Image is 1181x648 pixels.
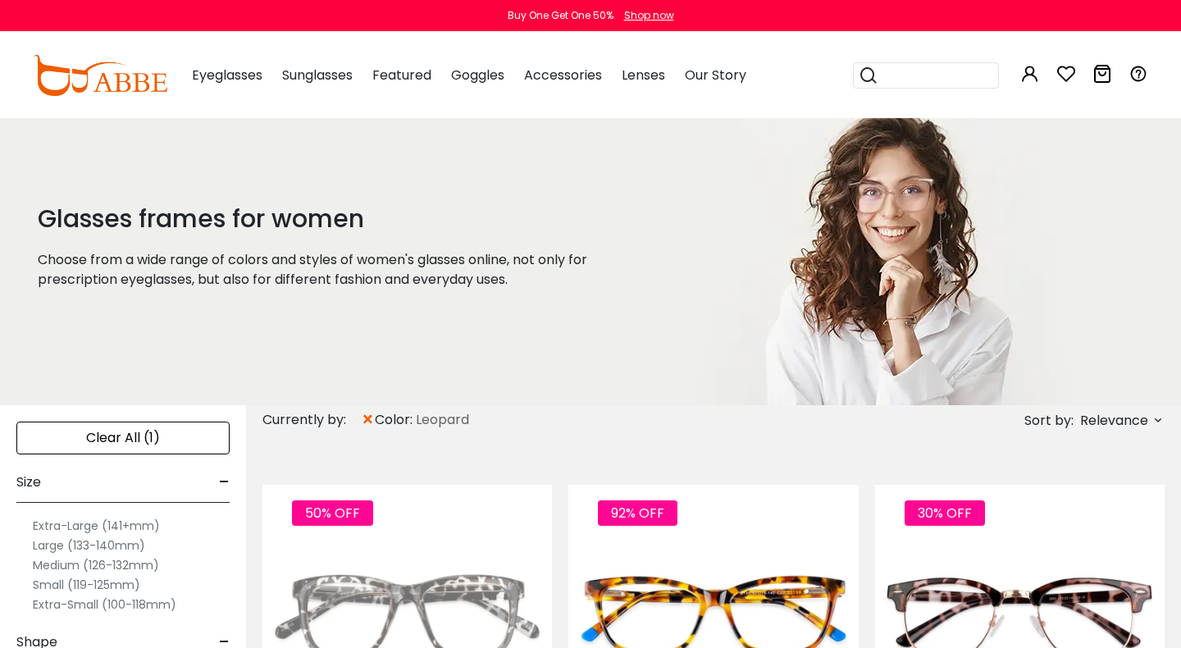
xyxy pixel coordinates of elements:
img: abbeglasses.com [33,55,167,96]
div: Currently by: [262,405,361,435]
p: Choose from a wide range of colors and styles of women's glasses online, not only for prescriptio... [38,250,635,290]
span: 30% OFF [905,500,985,526]
span: Relevance [1080,406,1148,436]
img: glasses frames for women [676,118,1092,405]
div: Shop now [624,8,674,23]
label: Small (119-125mm) [33,575,140,595]
span: color: [375,410,416,430]
span: Featured [372,66,431,84]
span: Sort by: [1024,411,1074,430]
label: Large (133-140mm) [33,536,145,555]
span: Accessories [524,66,602,84]
span: 50% OFF [292,500,373,526]
span: Size [16,463,41,502]
label: Extra-Small (100-118mm) [33,595,176,614]
span: - [219,463,230,502]
span: Leopard [416,410,469,430]
span: Our Story [685,66,746,84]
span: Goggles [451,66,504,84]
span: × [361,405,375,435]
label: Medium (126-132mm) [33,555,159,575]
label: Extra-Large (141+mm) [33,516,160,536]
span: Sunglasses [282,66,353,84]
span: 92% OFF [598,500,677,526]
div: Clear All (1) [16,422,230,454]
a: Shop now [616,8,674,22]
h1: Glasses frames for women [38,204,635,234]
div: Buy One Get One 50% [508,8,613,23]
span: Eyeglasses [192,66,262,84]
span: Lenses [622,66,665,84]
